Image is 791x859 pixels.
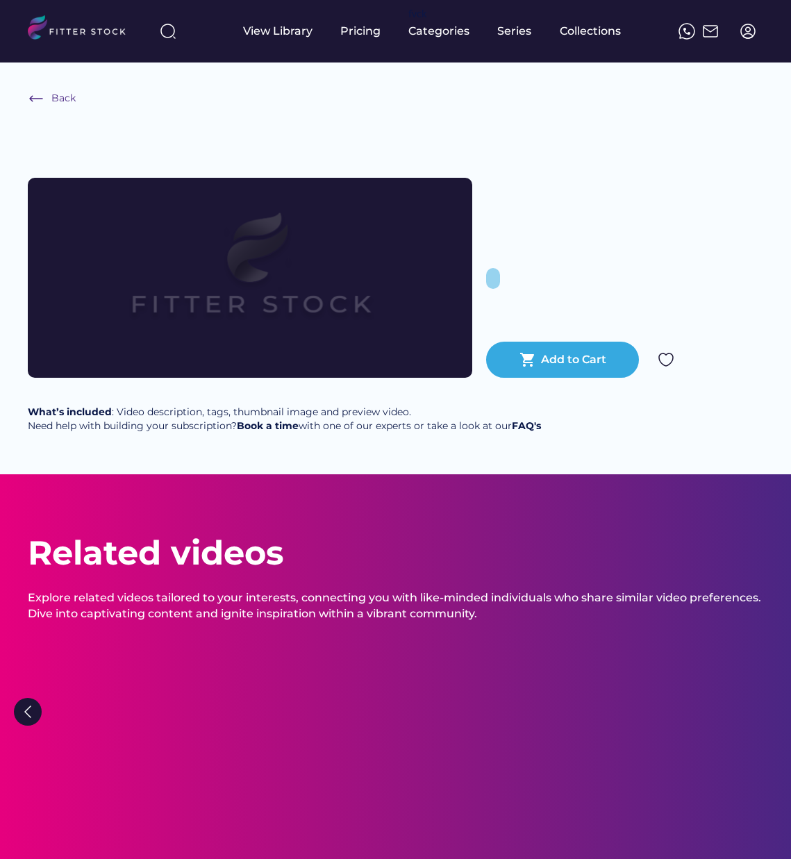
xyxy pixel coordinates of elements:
[519,351,536,368] button: shopping_cart
[28,15,138,44] img: LOGO.svg
[512,419,541,432] a: FAQ's
[28,90,44,107] img: Frame%20%286%29.svg
[51,92,76,106] div: Back
[160,23,176,40] img: search-normal%203.svg
[14,698,42,726] img: Group%201000002322%20%281%29.svg
[560,24,621,39] div: Collections
[340,24,381,39] div: Pricing
[408,24,469,39] div: Categories
[702,23,719,40] img: Frame%2051.svg
[28,590,763,622] div: Explore related videos tailored to your interests, connecting you with like-minded individuals wh...
[740,23,756,40] img: profile-circle.svg
[28,406,541,433] div: : Video description, tags, thumbnail image and preview video. Need help with building your subscr...
[28,530,283,576] div: Related videos
[408,7,426,21] div: fvck
[72,178,428,378] img: Frame%2079%20%281%29.svg
[237,419,299,432] a: Book a time
[658,351,674,368] img: Group%201000002324.svg
[541,352,606,367] div: Add to Cart
[678,23,695,40] img: meteor-icons_whatsapp%20%281%29.svg
[28,406,112,418] strong: What’s included
[497,24,532,39] div: Series
[243,24,313,39] div: View Library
